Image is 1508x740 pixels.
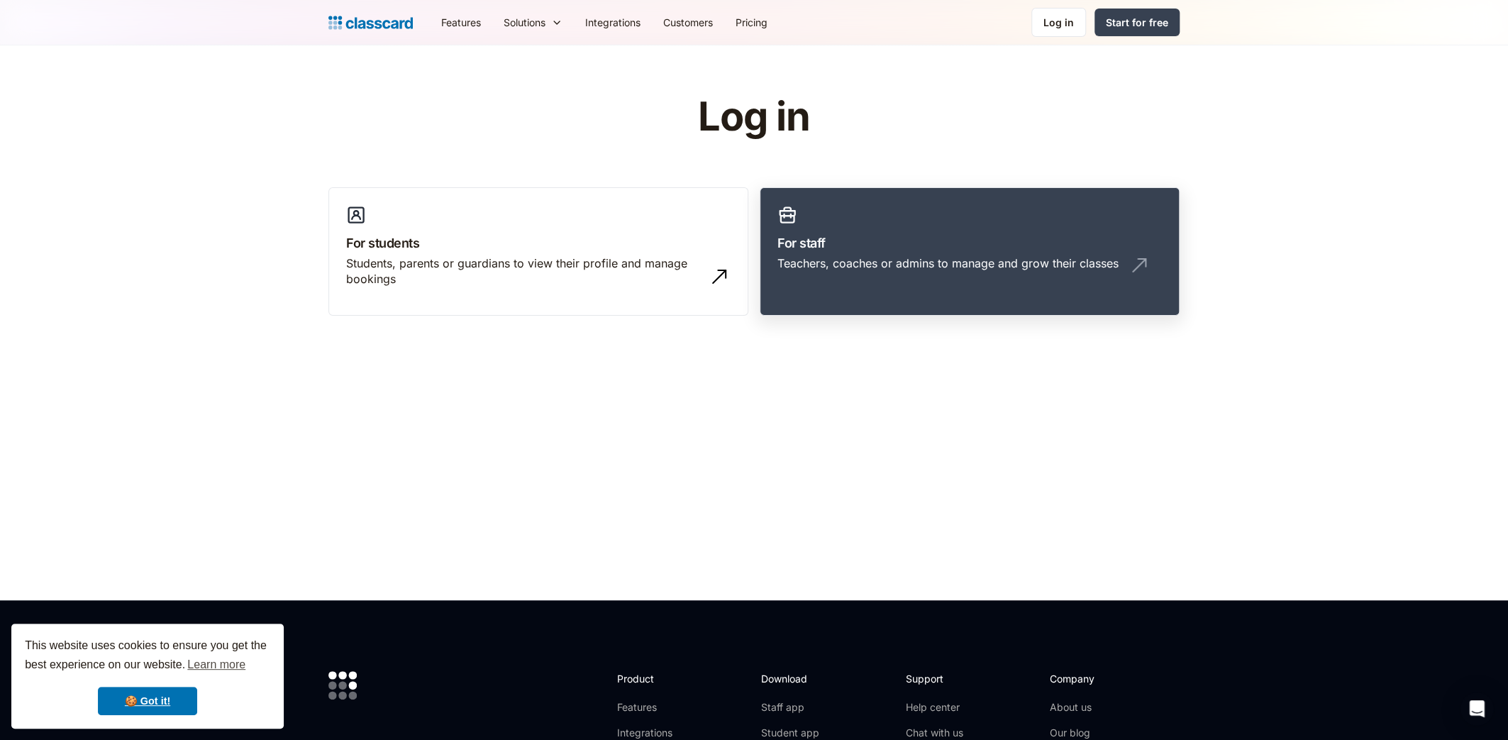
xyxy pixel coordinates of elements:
a: Customers [652,6,724,38]
div: cookieconsent [11,624,284,729]
h3: For staff [777,233,1162,253]
a: Integrations [574,6,652,38]
div: Log in [1043,15,1074,30]
a: Integrations [617,726,693,740]
a: Log in [1031,8,1086,37]
span: This website uses cookies to ensure you get the best experience on our website. [25,637,270,675]
a: Student app [761,726,819,740]
h3: For students [346,233,731,253]
div: Solutions [492,6,574,38]
div: Students, parents or guardians to view their profile and manage bookings [346,255,702,287]
a: Features [430,6,492,38]
h2: Company [1050,671,1144,686]
a: Our blog [1050,726,1144,740]
h2: Download [761,671,819,686]
a: home [328,13,413,33]
div: Open Intercom Messenger [1460,692,1494,726]
a: Staff app [761,700,819,714]
div: Solutions [504,15,545,30]
a: For studentsStudents, parents or guardians to view their profile and manage bookings [328,187,748,316]
a: dismiss cookie message [98,687,197,715]
a: Features [617,700,693,714]
h2: Product [617,671,693,686]
div: Start for free [1106,15,1168,30]
a: About us [1050,700,1144,714]
a: Chat with us [905,726,963,740]
h1: Log in [529,95,980,139]
a: Start for free [1094,9,1180,36]
a: Help center [905,700,963,714]
a: Pricing [724,6,779,38]
div: Teachers, coaches or admins to manage and grow their classes [777,255,1119,271]
a: learn more about cookies [185,654,248,675]
a: For staffTeachers, coaches or admins to manage and grow their classes [760,187,1180,316]
h2: Support [905,671,963,686]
